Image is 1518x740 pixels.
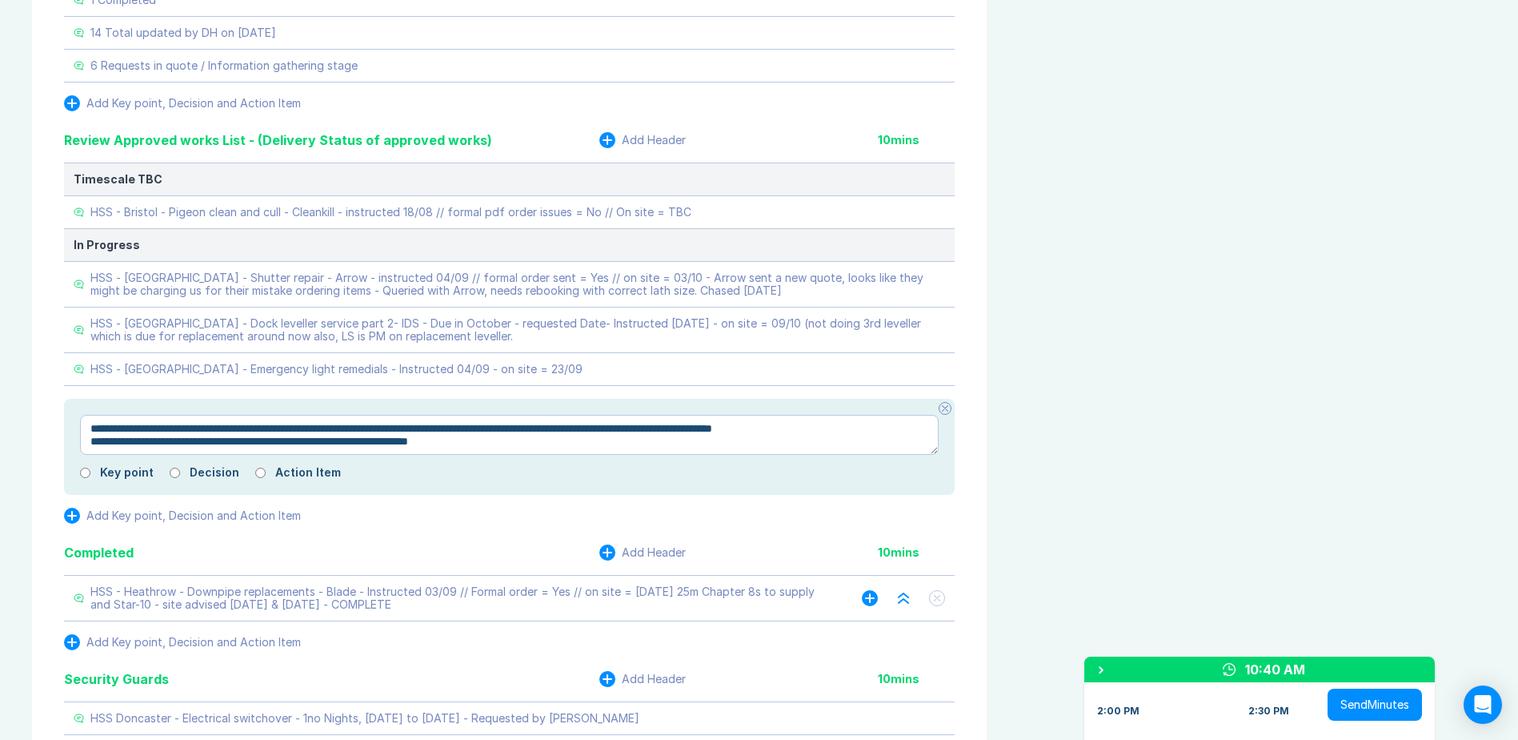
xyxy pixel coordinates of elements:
div: 14 Total updated by DH on [DATE] [90,26,276,39]
button: Add Header [599,545,686,561]
div: Add Key point, Decision and Action Item [86,97,301,110]
label: Key point [100,466,154,479]
label: Action Item [275,466,341,479]
div: Timescale TBC [74,173,945,186]
div: HSS Doncaster - Electrical switchover - 1no Nights, [DATE] to [DATE] - Requested by [PERSON_NAME] [90,712,639,725]
div: HSS - Heathrow - Downpipe replacements - Blade - Instructed 03/09 // Formal order = Yes // on sit... [90,585,830,611]
button: Add Header [599,132,686,148]
button: Add Key point, Decision and Action Item [64,95,301,111]
div: Review Approved works List - (Delivery Status of approved works) [64,131,492,150]
div: 6 Requests in quote / Information gathering stage [90,59,358,72]
div: 10 mins [878,134,955,147]
div: HSS - Bristol - Pigeon clean and cull - Cleankill - instructed 18/08 // formal pdf order issues =... [90,206,691,219]
div: Add Key point, Decision and Action Item [86,636,301,649]
div: Add Key point, Decision and Action Item [86,509,301,522]
div: HSS - [GEOGRAPHIC_DATA] - Emergency light remedials - Instructed 04/09 - on site = 23/09 [90,363,583,376]
div: Completed [64,543,134,562]
div: Open Intercom Messenger [1464,686,1502,724]
button: Add Key point, Decision and Action Item [64,634,301,650]
div: Add Header [622,673,686,686]
div: 2:30 PM [1248,705,1289,718]
div: 10 mins [878,546,955,559]
div: 2:00 PM [1097,705,1140,718]
div: HSS - [GEOGRAPHIC_DATA] - Dock leveller service part 2- IDS - Due in October - requested Date- In... [90,317,945,343]
label: Decision [190,466,239,479]
div: 10:40 AM [1245,660,1305,679]
div: Add Header [622,546,686,559]
div: Security Guards [64,670,169,689]
div: Add Header [622,134,686,147]
button: Add Key point, Decision and Action Item [64,508,301,524]
div: HSS - [GEOGRAPHIC_DATA] - Shutter repair - Arrow - instructed 04/09 // formal order sent = Yes //... [90,271,945,297]
button: Add Header [599,671,686,687]
div: In Progress [74,239,945,251]
button: SendMinutes [1328,689,1422,721]
div: 10 mins [878,673,955,686]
